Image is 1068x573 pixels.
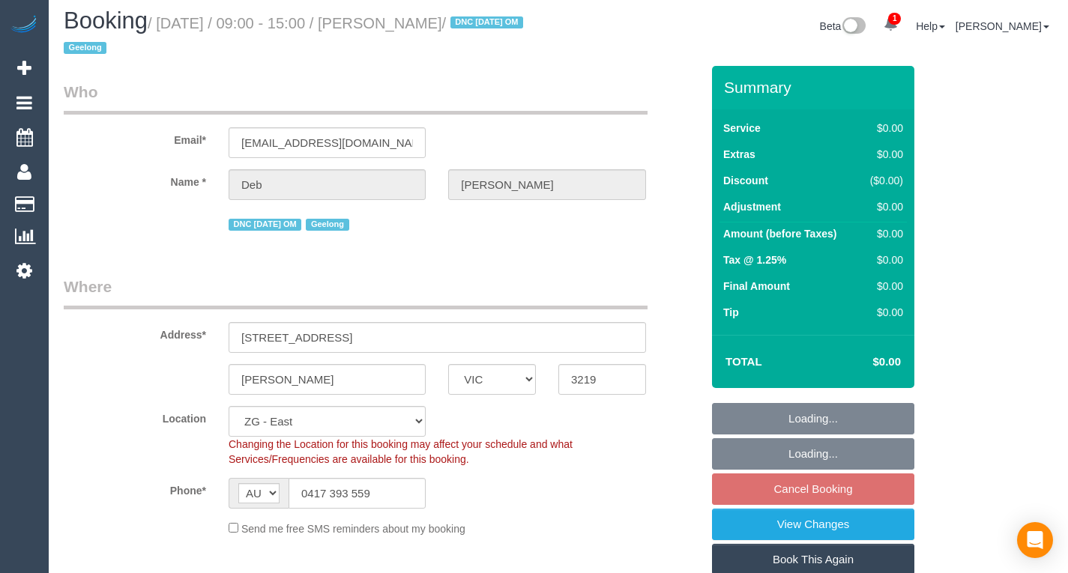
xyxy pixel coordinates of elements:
[52,478,217,498] label: Phone*
[450,16,523,28] span: DNC [DATE] OM
[64,81,648,115] legend: Who
[64,7,148,34] span: Booking
[52,127,217,148] label: Email*
[725,355,762,368] strong: Total
[863,199,903,214] div: $0.00
[888,13,901,25] span: 1
[863,173,903,188] div: ($0.00)
[916,20,945,32] a: Help
[841,17,866,37] img: New interface
[1017,522,1053,558] div: Open Intercom Messenger
[229,219,301,231] span: DNC [DATE] OM
[712,509,914,540] a: View Changes
[828,356,901,369] h4: $0.00
[863,252,903,267] div: $0.00
[724,79,907,96] h3: Summary
[306,219,349,231] span: Geelong
[64,276,648,309] legend: Where
[723,252,786,267] label: Tax @ 1.25%
[723,121,761,136] label: Service
[863,147,903,162] div: $0.00
[289,478,426,509] input: Phone*
[956,20,1049,32] a: [PERSON_NAME]
[241,523,465,535] span: Send me free SMS reminders about my booking
[52,406,217,426] label: Location
[723,199,781,214] label: Adjustment
[448,169,645,200] input: Last Name*
[863,226,903,241] div: $0.00
[52,169,217,190] label: Name *
[723,226,836,241] label: Amount (before Taxes)
[723,147,755,162] label: Extras
[876,8,905,41] a: 1
[229,127,426,158] input: Email*
[863,305,903,320] div: $0.00
[723,305,739,320] label: Tip
[723,173,768,188] label: Discount
[723,279,790,294] label: Final Amount
[558,364,646,395] input: Post Code*
[52,322,217,342] label: Address*
[64,15,528,57] small: / [DATE] / 09:00 - 15:00 / [PERSON_NAME]
[64,42,106,54] span: Geelong
[9,15,39,36] img: Automaid Logo
[229,169,426,200] input: First Name*
[820,20,866,32] a: Beta
[229,364,426,395] input: Suburb*
[863,279,903,294] div: $0.00
[229,438,573,465] span: Changing the Location for this booking may affect your schedule and what Services/Frequencies are...
[863,121,903,136] div: $0.00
